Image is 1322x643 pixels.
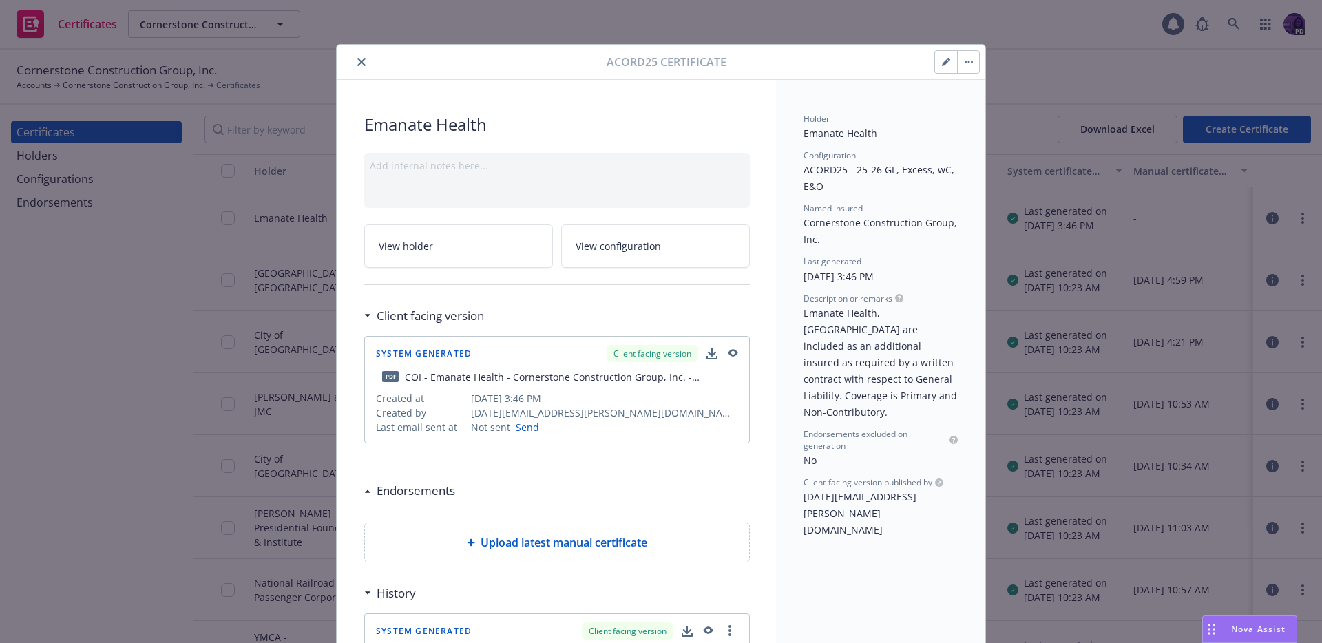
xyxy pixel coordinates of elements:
span: No [804,454,817,467]
span: System Generated [376,350,472,358]
div: Upload latest manual certificate [364,523,750,562]
div: Drag to move [1203,616,1220,642]
span: Endorsements excluded on generation [804,428,947,452]
span: Add internal notes here... [370,159,488,172]
span: [DATE] 3:46 PM [804,270,874,283]
span: Last generated [804,255,861,267]
span: [DATE][EMAIL_ADDRESS][PERSON_NAME][DOMAIN_NAME] [804,490,916,536]
span: Acord25 Certificate [607,54,726,70]
span: Emanate Health [804,127,877,140]
span: View configuration [576,239,661,253]
span: Named insured [804,202,863,214]
span: [DATE] 3:46 PM [471,391,739,405]
span: Last email sent at [376,420,465,434]
span: Cornerstone Construction Group, Inc. [804,216,960,246]
span: Not sent [471,420,510,434]
div: Client facing version [582,622,673,640]
div: COI - Emanate Health - Cornerstone Construction Group, Inc. - fillable.pdf [405,370,738,384]
div: Client facing version [607,345,698,362]
h3: History [377,584,416,602]
span: System Generated [376,627,472,635]
button: close [353,54,370,70]
span: Configuration [804,149,856,161]
div: History [364,584,416,602]
span: View holder [379,239,433,253]
span: Created at [376,391,465,405]
div: Endorsements [364,482,455,500]
a: more [722,622,738,639]
h3: Client facing version [377,307,484,325]
a: View configuration [561,224,750,268]
h3: Endorsements [377,482,455,500]
a: View holder [364,224,553,268]
span: Upload latest manual certificate [481,534,647,551]
span: Emanate Health [364,113,750,136]
span: Nova Assist [1231,623,1286,635]
span: Client-facing version published by [804,476,932,488]
span: Description or remarks [804,293,892,304]
button: Nova Assist [1202,615,1297,643]
span: Holder [804,113,830,125]
span: ACORD25 - 25-26 GL, Excess, wC, E&O [804,163,957,193]
div: Client facing version [364,307,484,325]
span: Emanate Health, [GEOGRAPHIC_DATA] are included as an additional insured as required by a written ... [804,306,960,419]
span: [DATE][EMAIL_ADDRESS][PERSON_NAME][DOMAIN_NAME] [471,405,739,420]
span: pdf [382,371,399,381]
span: Created by [376,405,465,420]
a: Send [510,420,539,434]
